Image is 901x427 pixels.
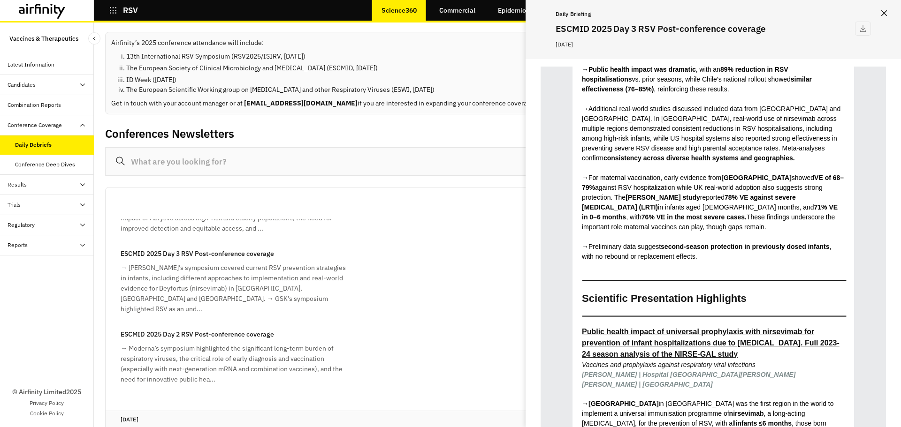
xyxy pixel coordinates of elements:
[8,81,36,89] div: Candidates
[556,39,871,50] p: [DATE]
[382,7,417,14] p: Science360
[582,66,812,93] span: , with an vs. prior seasons, while Chile’s national rollout showed , reinforcing these results.
[105,147,890,176] input: What are you looking for?
[12,387,81,397] p: © Airfinity Limited 2025
[121,248,274,259] p: ESCMID 2025 Day 3 RSV Post-conference coverage
[30,409,64,418] a: Cookie Policy
[556,22,766,36] h2: ESCMID 2025 Day 3 RSV Post-conference coverage
[126,63,884,73] li: The European Society of Clinical Microbiology and [MEDICAL_DATA] (ESCMID, [DATE])
[8,121,62,129] div: Conference Coverage
[588,400,659,407] strong: [GEOGRAPHIC_DATA]
[582,328,840,358] strong: Public health impact of universal prophylaxis with nirsevimab for prevention of infant hospitaliz...
[588,66,696,73] strong: Public health impact was dramatic
[121,262,346,314] div: → [PERSON_NAME]’s symposium covered current RSV prevention strategies in infants, including diffe...
[121,415,874,424] p: [DATE]
[729,410,764,417] strong: nirsevimab
[626,194,700,201] strong: [PERSON_NAME] study
[582,361,795,388] em: Vaccines and prophylaxis against respiratory viral infections
[582,66,844,260] span: → → → →
[109,2,138,18] button: RSV
[8,241,28,249] div: Reports
[641,213,747,221] strong: 76% VE in the most severe cases.
[582,66,788,83] strong: 89% reduction in RSV hospitalisations
[121,329,274,339] p: ESCMID 2025 Day 2 RSV Post-conference coverage
[721,174,792,181] strong: [GEOGRAPHIC_DATA]
[15,141,52,149] div: Daily Debriefs
[105,127,234,141] h2: Conferences Newsletters
[582,105,840,162] span: Additional real-world studies discussed included data from [GEOGRAPHIC_DATA] and [GEOGRAPHIC_DATA...
[582,75,812,93] strong: similar effectiveness (76–85%)
[8,60,54,69] div: Latest Information
[661,243,829,250] strong: second-season protection in previously dosed infants
[9,30,78,47] p: Vaccines & Therapeutics
[105,32,890,114] div: Airfinity’s 2025 conference attendance will include:
[735,420,792,427] strong: infants ≤6 months
[582,194,796,211] strong: 78% VE against severe [MEDICAL_DATA] (LRTI)
[126,75,884,85] li: ID Week ([DATE])
[8,180,27,189] div: Results
[582,203,838,221] strong: 71% VE in 0–6 months
[8,201,21,209] div: Trials
[582,371,795,388] strong: [PERSON_NAME] | Hospital [GEOGRAPHIC_DATA][PERSON_NAME][PERSON_NAME] | [GEOGRAPHIC_DATA]
[244,99,358,107] b: [EMAIL_ADDRESS][DOMAIN_NAME]
[88,32,100,45] button: Close Sidebar
[123,6,138,15] p: RSV
[582,292,747,304] b: Scientific Presentation Highlights
[582,243,831,260] span: Preliminary data suggest , with no rebound or replacement effects.
[8,101,61,109] div: Combination Reports
[582,174,844,231] span: For maternal vaccination, early evidence from showed against RSV hospitalization while UK real-wo...
[126,52,884,61] li: 13th International RSV Symposium (RSV2025/ISIRV, [DATE])
[15,160,75,169] div: Conference Deep Dives
[582,174,844,191] strong: VE of 68–79%
[126,85,884,95] li: The European Scientific Working group on [MEDICAL_DATA] and other Respiratory Viruses (ESWI, [DATE])
[111,98,884,108] p: Get in touch with your account manager or at if you are interested in expanding your conference c...
[121,343,346,384] div: → Moderna’s symposium highlighted the significant long-term burden of respiratory viruses, the cr...
[8,221,35,229] div: Regulatory
[30,399,64,407] a: Privacy Policy
[603,154,795,162] strong: consistency across diverse health systems and geographies.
